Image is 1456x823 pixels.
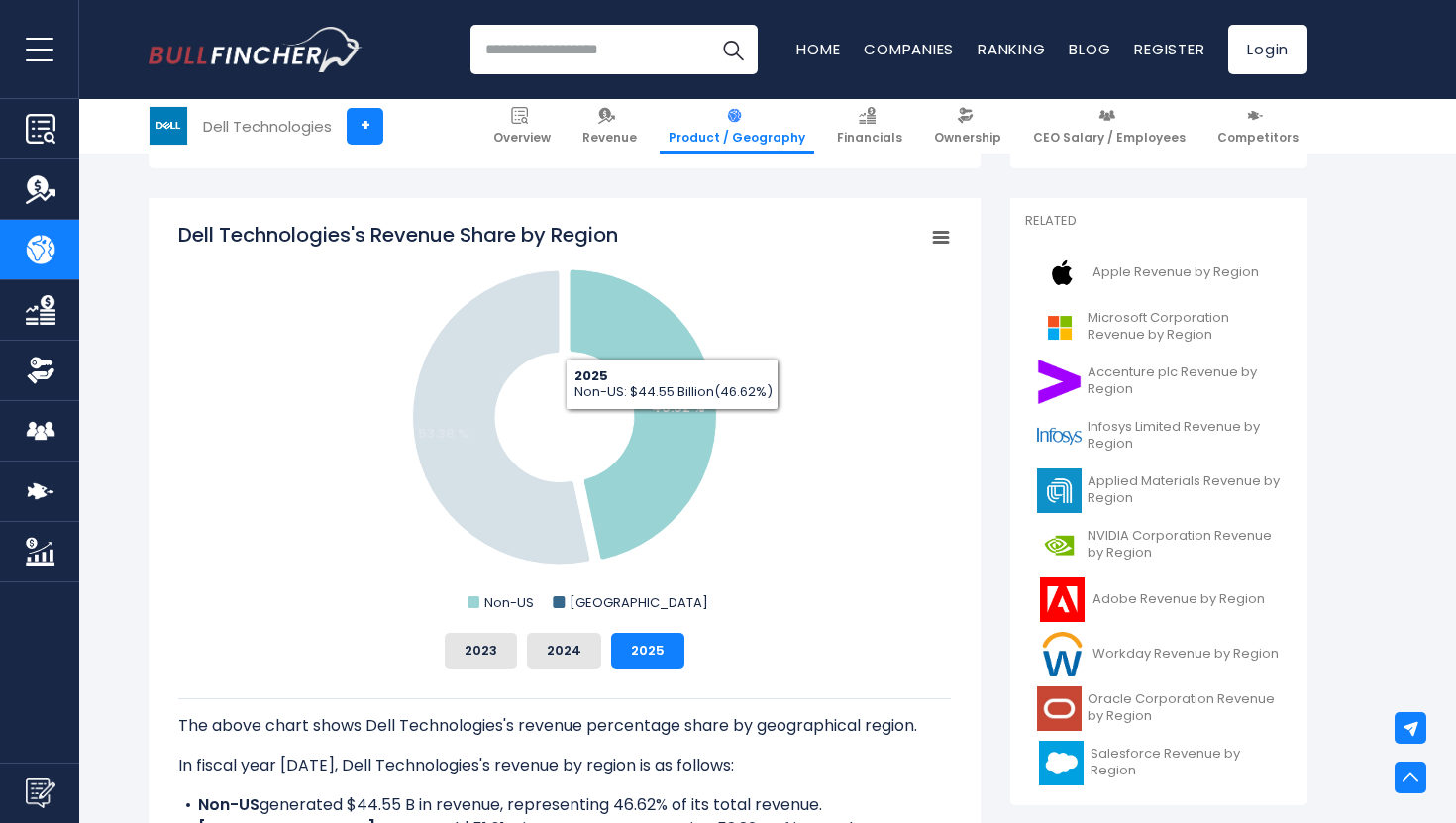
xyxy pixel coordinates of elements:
img: ACN logo [1037,360,1082,404]
a: Login [1228,25,1307,74]
span: Competitors [1217,130,1299,146]
a: Companies [864,39,954,59]
a: Go to homepage [149,27,362,72]
text: 53.38 % [418,424,469,443]
a: + [347,108,383,145]
img: INFY logo [1037,414,1082,459]
a: NVIDIA Corporation Revenue by Region [1025,518,1293,572]
a: Oracle Corporation Revenue by Region [1025,681,1293,736]
span: Workday Revenue by Region [1092,646,1279,663]
p: In fiscal year [DATE], Dell Technologies's revenue by region is as follows: [178,754,951,777]
b: Non-US [198,793,260,816]
span: Oracle Corporation Revenue by Region [1088,691,1281,725]
img: MSFT logo [1037,305,1082,350]
a: Revenue [573,99,646,154]
span: Overview [493,130,551,146]
text: [GEOGRAPHIC_DATA] [570,593,708,612]
span: Adobe Revenue by Region [1092,591,1265,608]
span: Microsoft Corporation Revenue by Region [1088,310,1281,344]
a: Accenture plc Revenue by Region [1025,355,1293,409]
a: Product / Geography [660,99,814,154]
img: DELL logo [150,107,187,145]
img: ADBE logo [1037,577,1087,622]
svg: Dell Technologies's Revenue Share by Region [178,221,951,617]
span: Financials [837,130,902,146]
a: Workday Revenue by Region [1025,627,1293,681]
li: generated $44.55 B in revenue, representing 46.62% of its total revenue. [178,793,951,817]
p: The above chart shows Dell Technologies's revenue percentage share by geographical region. [178,714,951,738]
button: Search [708,25,758,74]
span: Product / Geography [669,130,805,146]
a: Overview [484,99,560,154]
a: Register [1134,39,1204,59]
span: Applied Materials Revenue by Region [1088,473,1281,507]
span: Accenture plc Revenue by Region [1088,364,1281,398]
a: Ownership [925,99,1010,154]
img: ORCL logo [1037,686,1082,731]
tspan: Dell Technologies's Revenue Share by Region [178,221,618,249]
a: Infosys Limited Revenue by Region [1025,409,1293,463]
a: Microsoft Corporation Revenue by Region [1025,300,1293,355]
a: Applied Materials Revenue by Region [1025,463,1293,518]
a: CEO Salary / Employees [1024,99,1195,154]
span: NVIDIA Corporation Revenue by Region [1088,528,1281,562]
span: Ownership [934,130,1001,146]
a: Blog [1069,39,1110,59]
text: 46.62 % [652,398,705,417]
img: Bullfincher logo [149,27,363,72]
a: Home [796,39,840,59]
span: CEO Salary / Employees [1033,130,1186,146]
button: 2024 [527,633,601,669]
img: Ownership [26,356,55,385]
button: 2025 [611,633,684,669]
span: Apple Revenue by Region [1092,264,1259,281]
img: AMAT logo [1037,468,1082,513]
a: Apple Revenue by Region [1025,246,1293,300]
a: Competitors [1208,99,1307,154]
p: Related [1025,213,1293,230]
text: Non-US [484,593,534,612]
button: 2023 [445,633,517,669]
a: Financials [828,99,911,154]
img: NVDA logo [1037,523,1082,567]
a: Ranking [978,39,1045,59]
div: Dell Technologies [203,115,332,138]
span: Salesforce Revenue by Region [1091,746,1281,779]
span: Revenue [582,130,637,146]
img: CRM logo [1037,741,1085,785]
img: WDAY logo [1037,632,1087,676]
span: Infosys Limited Revenue by Region [1088,419,1281,453]
a: Adobe Revenue by Region [1025,572,1293,627]
img: AAPL logo [1037,251,1087,295]
a: Salesforce Revenue by Region [1025,736,1293,790]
